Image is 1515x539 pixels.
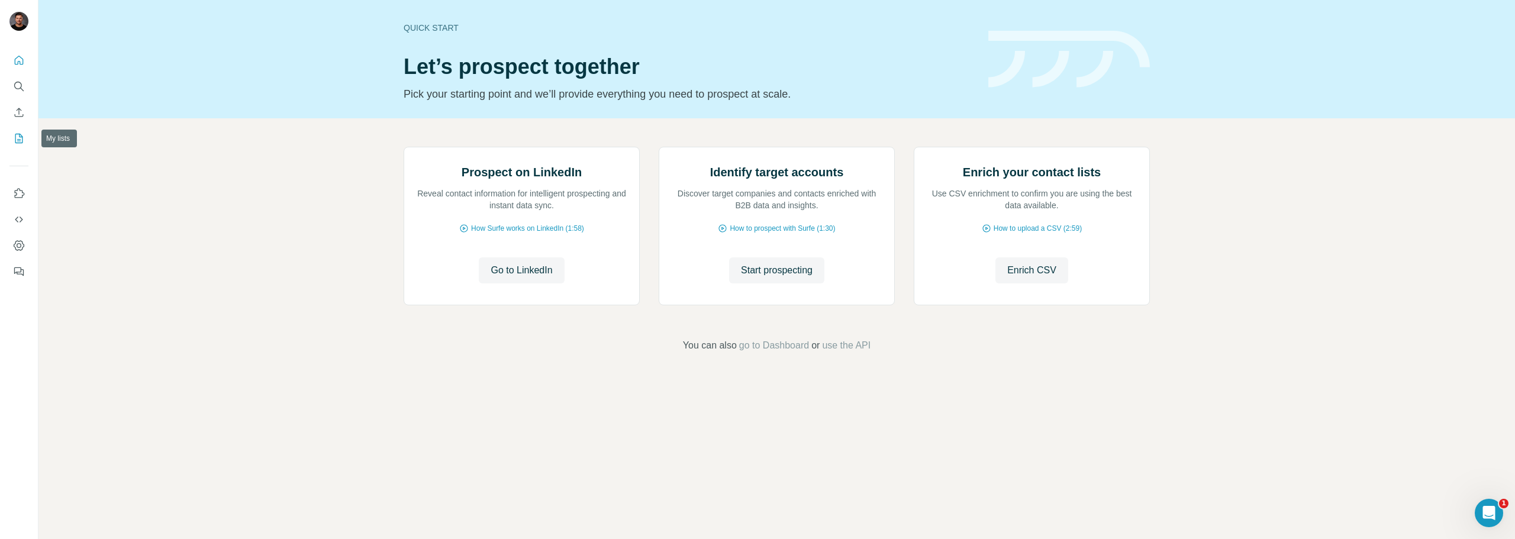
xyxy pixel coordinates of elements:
[404,22,974,34] div: Quick start
[994,223,1082,234] span: How to upload a CSV (2:59)
[9,12,28,31] img: Avatar
[822,338,871,353] button: use the API
[739,338,809,353] button: go to Dashboard
[9,76,28,97] button: Search
[926,188,1137,211] p: Use CSV enrichment to confirm you are using the best data available.
[9,50,28,71] button: Quick start
[471,223,584,234] span: How Surfe works on LinkedIn (1:58)
[1007,263,1056,277] span: Enrich CSV
[9,102,28,123] button: Enrich CSV
[491,263,552,277] span: Go to LinkedIn
[811,338,820,353] span: or
[729,257,824,283] button: Start prospecting
[730,223,835,234] span: How to prospect with Surfe (1:30)
[404,55,974,79] h1: Let’s prospect together
[479,257,564,283] button: Go to LinkedIn
[9,128,28,149] button: My lists
[671,188,882,211] p: Discover target companies and contacts enriched with B2B data and insights.
[9,183,28,204] button: Use Surfe on LinkedIn
[963,164,1101,180] h2: Enrich your contact lists
[9,209,28,230] button: Use Surfe API
[683,338,737,353] span: You can also
[1499,499,1508,508] span: 1
[1475,499,1503,527] iframe: Intercom live chat
[9,261,28,282] button: Feedback
[416,188,627,211] p: Reveal contact information for intelligent prospecting and instant data sync.
[988,31,1150,88] img: banner
[462,164,582,180] h2: Prospect on LinkedIn
[710,164,844,180] h2: Identify target accounts
[404,86,974,102] p: Pick your starting point and we’ll provide everything you need to prospect at scale.
[995,257,1068,283] button: Enrich CSV
[741,263,813,277] span: Start prospecting
[9,235,28,256] button: Dashboard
